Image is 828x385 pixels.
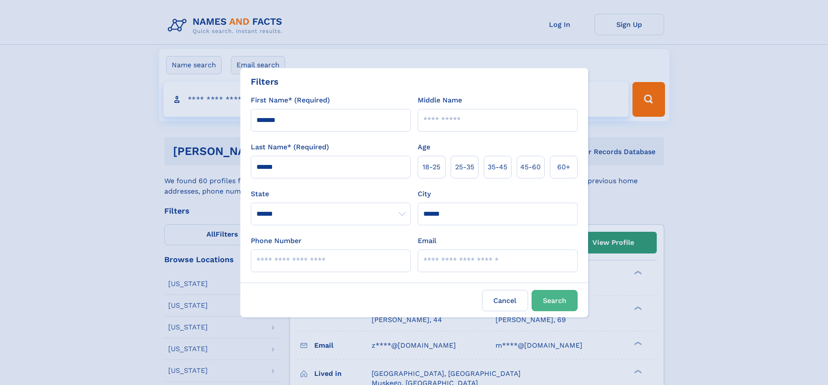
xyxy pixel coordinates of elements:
label: Last Name* (Required) [251,142,329,152]
label: First Name* (Required) [251,95,330,105]
label: Middle Name [418,95,462,105]
label: City [418,189,431,199]
button: Search [532,290,578,311]
label: Phone Number [251,236,302,246]
span: 45‑60 [520,162,541,172]
span: 35‑45 [488,162,507,172]
label: State [251,189,411,199]
label: Email [418,236,436,246]
label: Cancel [482,290,528,311]
span: 25‑35 [455,162,474,172]
div: Filters [251,75,279,88]
span: 60+ [557,162,570,172]
label: Age [418,142,430,152]
span: 18‑25 [422,162,440,172]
